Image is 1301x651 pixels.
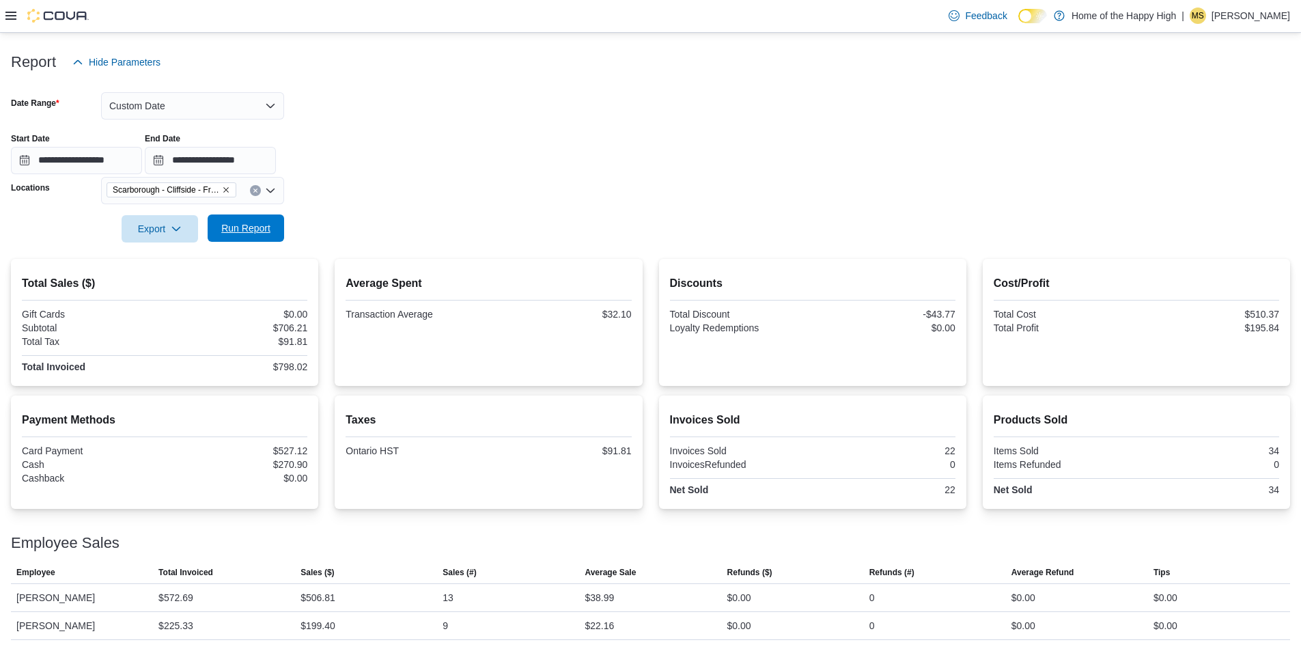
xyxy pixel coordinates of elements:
div: Transaction Average [346,309,486,320]
span: Tips [1153,567,1170,578]
h3: Employee Sales [11,535,120,551]
label: End Date [145,133,180,144]
div: Card Payment [22,445,162,456]
a: Feedback [943,2,1012,29]
div: Items Refunded [994,459,1134,470]
input: Press the down key to open a popover containing a calendar. [11,147,142,174]
div: Invoices Sold [670,445,810,456]
div: Total Tax [22,336,162,347]
div: $706.21 [167,322,307,333]
h2: Average Spent [346,275,631,292]
div: 22 [815,445,955,456]
div: $0.00 [1011,618,1035,634]
div: Total Discount [670,309,810,320]
strong: Total Invoiced [22,361,85,372]
span: Average Sale [585,567,636,578]
div: 34 [1139,445,1279,456]
div: 13 [443,590,453,606]
span: Dark Mode [1018,23,1019,24]
button: Open list of options [265,185,276,196]
div: 0 [815,459,955,470]
div: Subtotal [22,322,162,333]
h2: Total Sales ($) [22,275,307,292]
div: $91.81 [491,445,631,456]
strong: Net Sold [670,484,709,495]
div: -$43.77 [815,309,955,320]
div: 9 [443,618,448,634]
div: Matthew Sanchez [1190,8,1206,24]
input: Dark Mode [1018,9,1047,23]
button: Run Report [208,214,284,242]
button: Export [122,215,198,243]
div: $0.00 [167,309,307,320]
span: Export [130,215,190,243]
div: $0.00 [727,590,751,606]
h2: Discounts [670,275,955,292]
span: MS [1192,8,1204,24]
div: 22 [815,484,955,495]
div: $270.90 [167,459,307,470]
div: 34 [1139,484,1279,495]
div: 0 [1139,459,1279,470]
span: Refunds ($) [727,567,772,578]
h2: Taxes [346,412,631,428]
span: Feedback [965,9,1007,23]
div: $32.10 [491,309,631,320]
div: $38.99 [585,590,614,606]
div: Total Cost [994,309,1134,320]
div: Total Profit [994,322,1134,333]
div: $22.16 [585,618,614,634]
div: $195.84 [1139,322,1279,333]
h2: Products Sold [994,412,1279,428]
span: Sales ($) [300,567,334,578]
div: $0.00 [727,618,751,634]
button: Remove Scarborough - Cliffside - Friendly Stranger from selection in this group [222,186,230,194]
div: [PERSON_NAME] [11,612,153,639]
div: $506.81 [300,590,335,606]
span: Run Report [221,221,270,235]
h2: Invoices Sold [670,412,955,428]
input: Press the down key to open a popover containing a calendar. [145,147,276,174]
span: Average Refund [1011,567,1074,578]
span: Total Invoiced [158,567,213,578]
div: 0 [869,590,875,606]
span: Sales (#) [443,567,476,578]
h2: Cost/Profit [994,275,1279,292]
div: $0.00 [1153,590,1177,606]
label: Locations [11,182,50,193]
p: [PERSON_NAME] [1212,8,1290,24]
button: Clear input [250,185,261,196]
div: 0 [869,618,875,634]
div: $0.00 [1153,618,1177,634]
label: Start Date [11,133,50,144]
div: Loyalty Redemptions [670,322,810,333]
label: Date Range [11,98,59,109]
div: Gift Cards [22,309,162,320]
div: $0.00 [167,473,307,484]
span: Refunds (#) [869,567,914,578]
div: InvoicesRefunded [670,459,810,470]
div: $225.33 [158,618,193,634]
span: Hide Parameters [89,55,160,69]
span: Scarborough - Cliffside - Friendly Stranger [107,182,236,197]
span: Scarborough - Cliffside - Friendly Stranger [113,183,219,197]
div: Cashback [22,473,162,484]
div: $199.40 [300,618,335,634]
button: Custom Date [101,92,284,120]
div: $572.69 [158,590,193,606]
div: Items Sold [994,445,1134,456]
p: | [1181,8,1184,24]
div: $510.37 [1139,309,1279,320]
div: $527.12 [167,445,307,456]
div: [PERSON_NAME] [11,584,153,611]
div: Ontario HST [346,445,486,456]
strong: Net Sold [994,484,1033,495]
h3: Report [11,54,56,70]
div: $0.00 [1011,590,1035,606]
h2: Payment Methods [22,412,307,428]
span: Employee [16,567,55,578]
div: $0.00 [815,322,955,333]
div: Cash [22,459,162,470]
button: Hide Parameters [67,49,166,76]
div: $91.81 [167,336,307,347]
